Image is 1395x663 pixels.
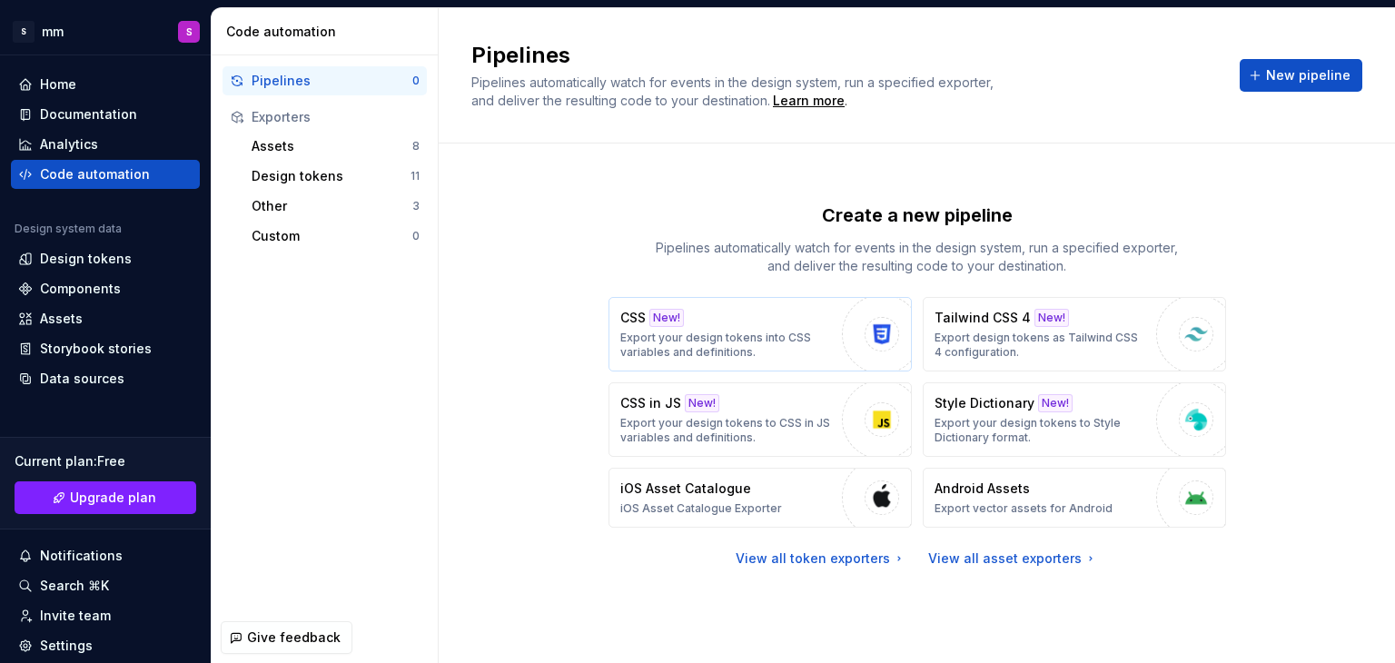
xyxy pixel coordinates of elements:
a: View all token exporters [736,549,906,568]
button: SmmS [4,12,207,51]
a: Home [11,70,200,99]
p: iOS Asset Catalogue Exporter [620,501,782,516]
div: 8 [412,139,420,153]
div: New! [649,309,684,327]
div: Custom [252,227,412,245]
a: Data sources [11,364,200,393]
a: Upgrade plan [15,481,196,514]
button: Give feedback [221,621,352,654]
div: New! [685,394,719,412]
div: Settings [40,637,93,655]
button: iOS Asset CatalogueiOS Asset Catalogue Exporter [608,468,912,528]
p: Style Dictionary [935,394,1034,412]
div: Code automation [226,23,430,41]
button: Android AssetsExport vector assets for Android [923,468,1226,528]
h2: Pipelines [471,41,1218,70]
div: 0 [412,74,420,88]
p: Android Assets [935,480,1030,498]
div: Assets [40,310,83,328]
button: New pipeline [1240,59,1362,92]
div: S [13,21,35,43]
div: Exporters [252,108,420,126]
button: Assets8 [244,132,427,161]
a: Assets [11,304,200,333]
button: CSS in JSNew!Export your design tokens to CSS in JS variables and definitions. [608,382,912,457]
button: CSSNew!Export your design tokens into CSS variables and definitions. [608,297,912,371]
p: Pipelines automatically watch for events in the design system, run a specified exporter, and deli... [645,239,1190,275]
button: Other3 [244,192,427,221]
a: Components [11,274,200,303]
div: Home [40,75,76,94]
div: Search ⌘K [40,577,109,595]
p: Export vector assets for Android [935,501,1113,516]
button: Style DictionaryNew!Export your design tokens to Style Dictionary format. [923,382,1226,457]
div: Data sources [40,370,124,388]
p: Tailwind CSS 4 [935,309,1031,327]
div: Analytics [40,135,98,153]
div: Design tokens [252,167,411,185]
p: Export your design tokens to Style Dictionary format. [935,416,1147,445]
div: Invite team [40,607,111,625]
a: Documentation [11,100,200,129]
button: Design tokens11 [244,162,427,191]
p: Create a new pipeline [822,203,1013,228]
button: Search ⌘K [11,571,200,600]
div: Documentation [40,105,137,124]
button: Custom0 [244,222,427,251]
div: New! [1034,309,1069,327]
p: iOS Asset Catalogue [620,480,751,498]
div: New! [1038,394,1073,412]
div: Design tokens [40,250,132,268]
div: 3 [412,199,420,213]
div: S [186,25,193,39]
a: Storybook stories [11,334,200,363]
button: Tailwind CSS 4New!Export design tokens as Tailwind CSS 4 configuration. [923,297,1226,371]
a: Invite team [11,601,200,630]
a: View all asset exporters [928,549,1098,568]
p: CSS [620,309,646,327]
div: Current plan : Free [15,452,196,470]
div: 0 [412,229,420,243]
a: Analytics [11,130,200,159]
div: Code automation [40,165,150,183]
div: Storybook stories [40,340,152,358]
a: Code automation [11,160,200,189]
div: Assets [252,137,412,155]
div: Pipelines [252,72,412,90]
p: Export design tokens as Tailwind CSS 4 configuration. [935,331,1147,360]
div: mm [42,23,64,41]
div: Components [40,280,121,298]
button: Notifications [11,541,200,570]
span: Upgrade plan [70,489,156,507]
p: Export your design tokens into CSS variables and definitions. [620,331,833,360]
p: CSS in JS [620,394,681,412]
span: New pipeline [1266,66,1350,84]
p: Export your design tokens to CSS in JS variables and definitions. [620,416,833,445]
button: Pipelines0 [223,66,427,95]
span: Pipelines automatically watch for events in the design system, run a specified exporter, and deli... [471,74,997,108]
div: 11 [411,169,420,183]
span: . [770,94,847,108]
div: Notifications [40,547,123,565]
a: Learn more [773,92,845,110]
div: Other [252,197,412,215]
span: Give feedback [247,628,341,647]
a: Settings [11,631,200,660]
a: Design tokens [11,244,200,273]
div: Design system data [15,222,122,236]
